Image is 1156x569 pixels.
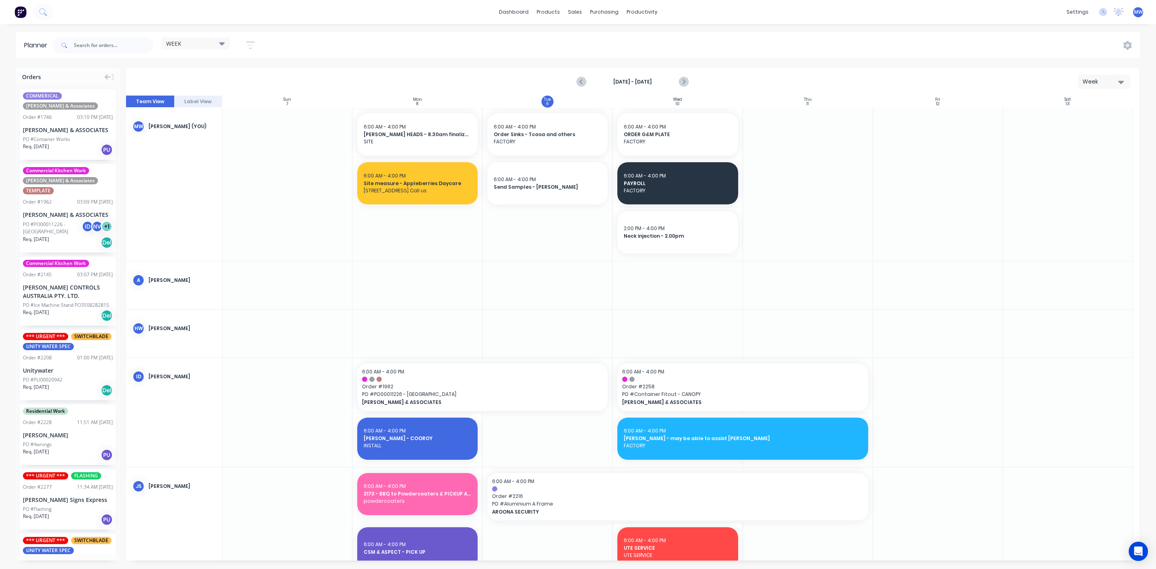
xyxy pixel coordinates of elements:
span: Send Samples - [PERSON_NAME] [494,184,601,191]
div: 11:51 AM [DATE] [77,419,113,426]
div: 9 [546,102,549,106]
span: Commercial Kitchen Work [23,260,89,267]
div: Tue [544,97,551,102]
span: ORDER G&M PLATE [624,131,731,138]
div: Del [101,384,113,396]
span: Req. [DATE] [23,309,49,316]
div: 11 [806,102,809,106]
span: MW [1134,8,1143,16]
div: ID [132,371,144,383]
div: sales [564,6,586,18]
span: 2173 - BBQ to Powdercoaters & PICKUP ASAP [364,490,471,498]
span: TEMPLATE [23,187,54,194]
span: 6:00 AM - 4:00 PM [364,172,406,179]
div: 11:34 AM [DATE] [77,483,113,491]
div: 10 [676,102,680,106]
span: AROONA SECURITY [492,508,826,516]
span: Site measure - Appleberries Daycare [364,180,471,187]
div: Sat [1064,97,1071,102]
div: [PERSON_NAME] [149,483,216,490]
span: [PERSON_NAME] & ASSOCIATES [362,399,579,406]
div: Planner [24,41,51,50]
div: PO #Awnings [23,441,52,448]
button: Team View [126,96,174,108]
div: 12 [936,102,940,106]
div: Fri [935,97,940,102]
span: PO # Container Fitout - CANOPY [622,391,863,398]
div: Unitywater [23,366,113,375]
div: PO #Flashing [23,506,51,513]
div: products [533,6,564,18]
span: SWITCHBLADE [71,333,112,340]
span: WEEK [166,39,181,48]
span: FACTORY [494,138,601,145]
span: 6:00 AM - 4:00 PM [494,176,536,183]
span: CSM & ASPECT - PICK UP [364,549,471,556]
span: 6:00 AM - 4:00 PM [622,368,664,375]
span: 6:00 AM - 4:00 PM [624,427,666,434]
div: 8 [416,102,418,106]
span: UNITY WATER SPEC [23,547,74,554]
div: [PERSON_NAME] [149,277,216,284]
span: [PERSON_NAME] & Associates [23,177,98,184]
div: Thu [804,97,812,102]
span: UTE SERVICE [624,552,731,559]
span: 6:00 AM - 4:00 PM [362,368,404,375]
div: settings [1062,6,1093,18]
div: Order # 2228 [23,419,52,426]
div: [PERSON_NAME] (You) [149,123,216,130]
span: FACTORY [624,187,731,194]
div: Order # 2208 [23,354,52,361]
span: Orders [22,73,41,81]
span: [PERSON_NAME] HEADS - 8.30am finalize work to be done. [364,131,471,138]
div: PU [101,144,113,156]
span: Req. [DATE] [23,143,49,150]
span: 6:00 AM - 4:00 PM [364,483,406,489]
span: Order # 2216 [492,493,863,500]
span: SITE [364,138,471,145]
span: 2:00 PM - 4:00 PM [624,225,665,232]
span: UTE SERVICE [624,545,731,552]
span: Neck injection - 2.00pm [624,232,731,240]
span: PO # PO00011226 - [GEOGRAPHIC_DATA] [362,391,603,398]
span: 6:00 AM - 4:00 PM [492,478,534,485]
span: Order # 2258 [622,383,863,390]
span: 6:00 AM - 4:00 PM [364,427,406,434]
div: [PERSON_NAME] [23,431,113,439]
span: [PERSON_NAME] & Associates [23,102,98,110]
div: ID [81,220,94,232]
div: JS [132,480,144,492]
span: COMMERICAL [23,92,62,100]
div: purchasing [586,6,623,18]
span: 6:00 AM - 4:00 PM [624,537,666,544]
div: NV [91,220,103,232]
div: HW [132,322,144,334]
span: [PERSON_NAME] - may be able to assist [PERSON_NAME] [624,435,861,442]
span: 6:00 AM - 4:00 PM [364,123,406,130]
span: FACTORY [624,442,861,449]
img: Factory [14,6,26,18]
span: Order Sinks - Tcasa and others [494,131,601,138]
span: Commercial Kitchen Work [23,167,89,174]
div: Week [1083,77,1119,86]
span: 6:00 AM - 4:00 PM [624,172,666,179]
span: [PERSON_NAME] - COOROY [364,435,471,442]
button: Label View [174,96,222,108]
span: PO # Aluminium A Frame [492,500,863,508]
div: 7 [286,102,288,106]
div: Wed [673,97,682,102]
div: Open Intercom Messenger [1129,542,1148,561]
span: 6:00 AM - 4:00 PM [494,123,536,130]
button: Week [1078,75,1130,89]
div: [PERSON_NAME] & ASSOCIATES [23,126,113,134]
span: FLASHING [71,472,101,479]
div: Del [101,237,113,249]
div: Order # 1962 [23,198,52,206]
div: Order # 2277 [23,483,52,491]
span: FACTORY [624,138,731,145]
strong: [DATE] - [DATE] [592,78,673,86]
div: PU [101,449,113,461]
span: Order # 1962 [362,383,603,390]
div: Mon [413,97,422,102]
div: 03:07 PM [DATE] [77,271,113,278]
